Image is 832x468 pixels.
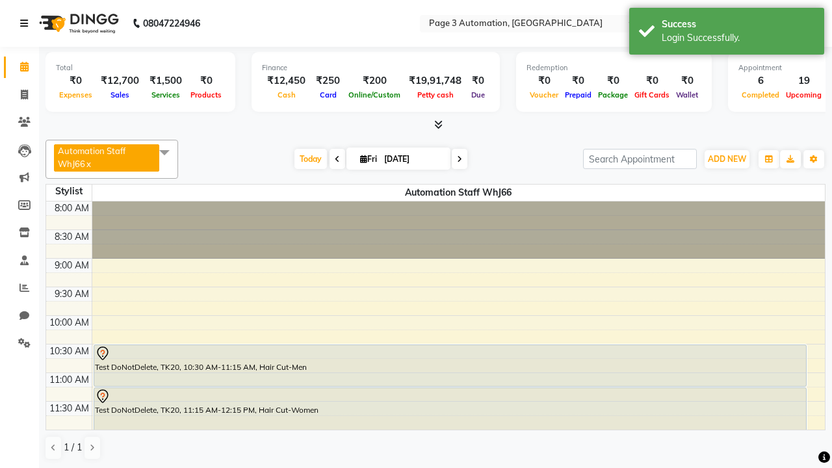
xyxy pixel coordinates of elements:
[662,31,814,45] div: Login Successfully.
[705,150,749,168] button: ADD NEW
[673,90,701,99] span: Wallet
[562,90,595,99] span: Prepaid
[404,73,467,88] div: ₹19,91,748
[187,73,225,88] div: ₹0
[595,73,631,88] div: ₹0
[52,259,92,272] div: 9:00 AM
[738,73,783,88] div: 6
[96,73,144,88] div: ₹12,700
[357,154,380,164] span: Fri
[562,73,595,88] div: ₹0
[468,90,488,99] span: Due
[783,90,825,99] span: Upcoming
[58,146,125,169] span: Automation Staff WhJ66
[345,90,404,99] span: Online/Custom
[631,90,673,99] span: Gift Cards
[595,90,631,99] span: Package
[526,62,701,73] div: Redemption
[64,441,82,454] span: 1 / 1
[311,73,345,88] div: ₹250
[673,73,701,88] div: ₹0
[46,185,92,198] div: Stylist
[274,90,299,99] span: Cash
[187,90,225,99] span: Products
[783,73,825,88] div: 19
[56,62,225,73] div: Total
[662,18,814,31] div: Success
[380,149,445,169] input: 2025-10-03
[708,154,746,164] span: ADD NEW
[52,201,92,215] div: 8:00 AM
[47,344,92,358] div: 10:30 AM
[56,73,96,88] div: ₹0
[583,149,697,169] input: Search Appointment
[345,73,404,88] div: ₹200
[526,90,562,99] span: Voucher
[738,90,783,99] span: Completed
[148,90,183,99] span: Services
[47,373,92,387] div: 11:00 AM
[262,73,311,88] div: ₹12,450
[47,402,92,415] div: 11:30 AM
[107,90,133,99] span: Sales
[92,185,825,201] span: Automation Staff WhJ66
[94,345,806,386] div: Test DoNotDelete, TK20, 10:30 AM-11:15 AM, Hair Cut-Men
[144,73,187,88] div: ₹1,500
[52,230,92,244] div: 8:30 AM
[414,90,457,99] span: Petty cash
[631,73,673,88] div: ₹0
[56,90,96,99] span: Expenses
[47,316,92,330] div: 10:00 AM
[52,287,92,301] div: 9:30 AM
[467,73,489,88] div: ₹0
[526,73,562,88] div: ₹0
[317,90,340,99] span: Card
[94,388,806,443] div: Test DoNotDelete, TK20, 11:15 AM-12:15 PM, Hair Cut-Women
[262,62,489,73] div: Finance
[85,159,91,169] a: x
[143,5,200,42] b: 08047224946
[33,5,122,42] img: logo
[294,149,327,169] span: Today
